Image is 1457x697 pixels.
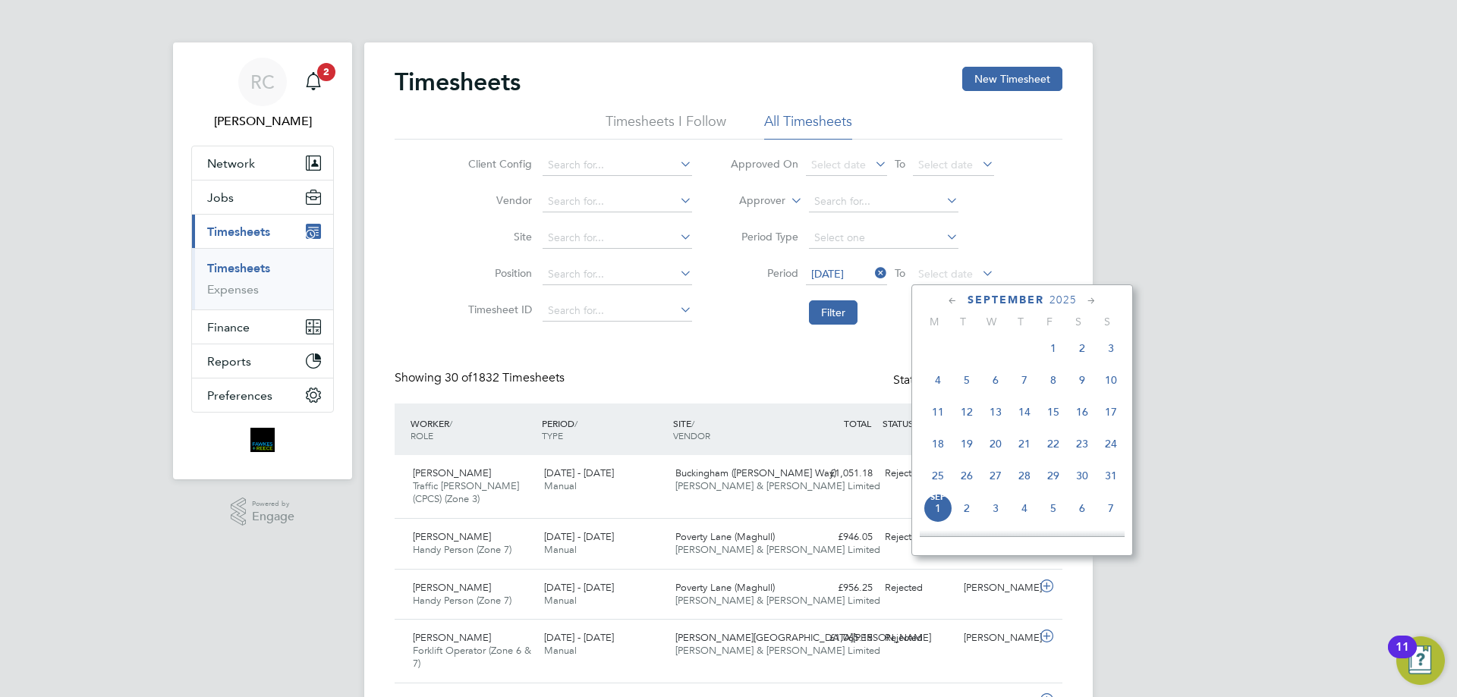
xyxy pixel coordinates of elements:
span: 10 [1097,366,1125,394]
span: / [574,417,577,429]
div: £1,051.18 [800,461,879,486]
span: Finance [207,320,250,334]
label: Client Config [464,157,532,171]
span: Poverty Lane (Maghull) [675,530,775,543]
li: Timesheets I Follow [606,112,726,140]
span: [PERSON_NAME] [413,631,491,644]
span: 12 [952,397,981,426]
button: Open Resource Center, 11 new notifications [1396,636,1445,685]
div: Timesheets [192,248,333,309]
span: 6 [981,366,1010,394]
input: Search for... [543,228,692,249]
span: 13 [1068,526,1097,554]
label: Timesheet ID [464,303,532,316]
span: 16 [1068,397,1097,426]
span: Jobs [207,190,234,205]
label: Period [730,266,798,280]
span: Roselyn Coelho [191,112,334,130]
span: 1 [1039,334,1068,363]
div: Rejected [879,626,958,651]
span: 4 [924,366,952,394]
span: 14 [1010,397,1039,426]
div: [PERSON_NAME] [958,576,1037,601]
button: Jobs [192,181,333,214]
span: 30 of [445,370,472,385]
span: Network [207,156,255,171]
div: STATUS [879,410,958,437]
span: [DATE] - [DATE] [544,631,614,644]
button: Finance [192,310,333,344]
span: To [890,154,910,174]
label: Approver [717,193,785,209]
h2: Timesheets [395,67,521,97]
button: New Timesheet [962,67,1062,91]
span: TOTAL [844,417,871,429]
span: 25 [924,461,952,490]
div: £956.25 [800,576,879,601]
span: Select date [811,158,866,171]
span: Poverty Lane (Maghull) [675,581,775,594]
label: Vendor [464,193,532,207]
span: [DATE] - [DATE] [544,530,614,543]
input: Search for... [543,300,692,322]
button: Filter [809,300,858,325]
span: September [968,294,1044,306]
a: Powered byEngage [231,498,295,526]
span: 27 [981,461,1010,490]
button: Preferences [192,378,333,412]
span: Select date [918,267,973,281]
div: 11 [1396,647,1409,667]
a: Expenses [207,282,259,297]
span: 3 [981,494,1010,523]
span: Powered by [252,498,294,510]
span: Manual [544,644,577,657]
li: All Timesheets [764,112,852,140]
span: S [1064,315,1093,328]
span: 15 [1039,397,1068,426]
span: Buckingham ([PERSON_NAME] Way) [675,466,836,479]
input: Search for... [543,264,692,285]
span: 2 [317,63,335,81]
img: bromak-logo-retina.png [250,428,275,452]
span: [PERSON_NAME] & [PERSON_NAME] Limited [675,543,880,556]
button: Reports [192,344,333,378]
span: 3 [1097,334,1125,363]
div: Rejected [879,525,958,550]
span: Traffic [PERSON_NAME] (CPCS) (Zone 3) [413,479,519,505]
span: 12 [1039,526,1068,554]
a: 2 [298,58,329,106]
span: 26 [952,461,981,490]
label: Position [464,266,532,280]
span: 8 [924,526,952,554]
span: Preferences [207,388,272,403]
span: 10 [981,526,1010,554]
span: M [920,315,949,328]
span: [DATE] - [DATE] [544,581,614,594]
nav: Main navigation [173,42,352,479]
div: [PERSON_NAME] [958,626,1037,651]
span: 20 [981,429,1010,458]
span: 8 [1039,366,1068,394]
span: 31 [1097,461,1125,490]
span: 11 [924,397,952,426]
a: RC[PERSON_NAME] [191,58,334,130]
span: 6 [1068,494,1097,523]
button: Network [192,146,333,180]
div: Status [893,370,1032,391]
div: SITE [669,410,801,449]
span: 19 [952,429,981,458]
span: 28 [1010,461,1039,490]
span: [PERSON_NAME] & [PERSON_NAME] Limited [675,644,880,657]
span: 5 [1039,494,1068,523]
div: Rejected [879,461,958,486]
span: Manual [544,479,577,492]
span: [DATE] - [DATE] [544,466,614,479]
div: Rejected [879,576,958,601]
a: Timesheets [207,261,270,275]
button: Timesheets [192,215,333,248]
span: / [449,417,452,429]
span: 9 [1068,366,1097,394]
div: Showing [395,370,568,386]
span: S [1093,315,1122,328]
span: 7 [1097,494,1125,523]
